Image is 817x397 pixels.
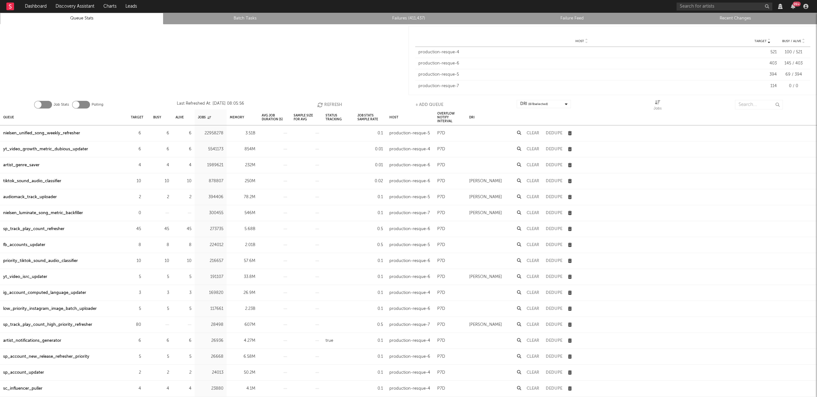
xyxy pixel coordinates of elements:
[357,225,383,233] div: 0.5
[4,15,160,22] a: Queue Stats
[418,60,745,67] div: production-resque-6
[546,195,562,199] button: Dedupe
[546,227,562,231] button: Dedupe
[527,259,539,263] button: Clear
[131,289,141,297] div: 3
[437,337,445,345] div: P7D
[176,273,191,281] div: 5
[198,337,223,345] div: 26936
[791,4,795,9] button: 99+
[230,177,255,185] div: 250M
[469,110,475,124] div: DRI
[3,161,40,169] a: artist_genre_saver
[3,369,44,377] div: sp_account_updater
[230,225,255,233] div: 5.68B
[131,209,141,217] div: 0
[677,3,772,11] input: Search for artists
[131,225,141,233] div: 45
[3,241,45,249] a: fb_accounts_updater
[546,131,562,135] button: Dedupe
[527,147,539,151] button: Clear
[3,385,42,393] a: sc_influencer_puller
[131,130,141,137] div: 6
[3,321,92,329] div: sp_track_play_count_high_priority_refresher
[389,209,430,217] div: production-resque-7
[326,110,351,124] div: Status Tracking
[131,257,141,265] div: 10
[176,289,191,297] div: 3
[198,146,223,153] div: 5541173
[357,273,383,281] div: 0.1
[153,337,169,345] div: 6
[294,110,319,124] div: Sample Size For Avg
[437,305,445,313] div: P7D
[198,225,223,233] div: 273735
[357,130,383,137] div: 0.1
[754,39,767,43] span: Target
[357,110,383,124] div: Job Stats Sample Rate
[780,71,807,78] div: 69 / 394
[527,227,539,231] button: Clear
[389,146,430,153] div: production-resque-4
[748,83,777,89] div: 114
[437,146,445,153] div: P7D
[153,130,169,137] div: 6
[131,177,141,185] div: 10
[437,225,445,233] div: P7D
[546,355,562,359] button: Dedupe
[198,369,223,377] div: 24013
[657,15,813,22] a: Recent Changes
[546,371,562,375] button: Dedupe
[176,146,191,153] div: 6
[527,323,539,327] button: Clear
[330,15,487,22] a: Failures (411,437)
[131,337,141,345] div: 6
[198,193,223,201] div: 394406
[153,177,169,185] div: 10
[230,305,255,313] div: 2.23B
[520,100,548,108] div: DRI
[389,225,430,233] div: production-resque-6
[437,209,445,217] div: P7D
[357,321,383,329] div: 0.5
[230,353,255,361] div: 6.58M
[357,305,383,313] div: 0.1
[546,147,562,151] button: Dedupe
[357,289,383,297] div: 0.1
[527,131,539,135] button: Clear
[3,353,89,361] div: sp_account_new_release_refresher_priority
[389,161,430,169] div: production-resque-6
[575,39,584,43] span: Host
[437,385,445,393] div: P7D
[198,353,223,361] div: 26668
[3,193,57,201] a: audiomack_track_uploader
[748,60,777,67] div: 403
[527,371,539,375] button: Clear
[167,15,323,22] a: Batch Tasks
[198,273,223,281] div: 191107
[230,193,255,201] div: 78.2M
[780,49,807,56] div: 100 / 521
[131,110,143,124] div: Target
[469,209,502,217] div: [PERSON_NAME]
[389,177,430,185] div: production-resque-6
[357,177,383,185] div: 0.02
[780,83,807,89] div: 0 / 0
[3,305,97,313] div: low_priority_instagram_image_batch_uploader
[654,100,662,112] div: Jobs
[437,273,445,281] div: P7D
[131,273,141,281] div: 5
[153,110,161,124] div: Busy
[153,353,169,361] div: 5
[782,39,801,43] span: Busy / Alive
[3,146,88,153] a: yt_video_growth_metric_dubious_updater
[437,257,445,265] div: P7D
[546,323,562,327] button: Dedupe
[3,337,61,345] a: artist_notifications_generator
[176,257,191,265] div: 10
[357,369,383,377] div: 0.1
[357,161,383,169] div: 0.01
[153,289,169,297] div: 3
